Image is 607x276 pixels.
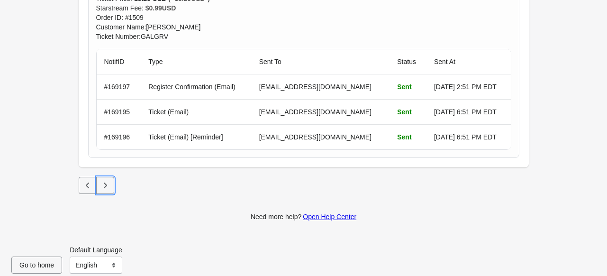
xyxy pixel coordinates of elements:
[11,257,62,274] button: Go to home
[19,261,54,269] span: Go to home
[96,13,511,22] div: Order ID : # 1509
[145,4,176,12] span: $ 0.99 USD
[252,99,390,124] td: [EMAIL_ADDRESS][DOMAIN_NAME]
[97,124,141,149] th: #169196
[97,74,141,99] th: #169197
[426,49,511,74] th: Sent At
[141,99,251,124] td: Ticket (Email)
[303,213,356,221] a: Open Help Center
[426,124,511,149] td: [DATE] 6:51 PM EDT
[426,74,511,99] td: [DATE] 2:51 PM EDT
[397,107,419,117] div: Sent
[11,261,62,269] a: Go to home
[79,177,97,194] button: Previous
[141,49,251,74] th: Type
[97,99,141,124] th: #169195
[96,3,511,13] div: Starstream Fee :
[96,177,114,194] button: Next
[141,74,251,99] td: Register Confirmation (Email)
[397,82,419,92] div: Sent
[251,213,301,221] span: Need more help?
[252,74,390,99] td: [EMAIL_ADDRESS][DOMAIN_NAME]
[426,99,511,124] td: [DATE] 6:51 PM EDT
[79,177,529,194] nav: Pagination
[97,49,141,74] th: NotifID
[96,32,511,41] div: Ticket Number: GALGRV
[70,245,122,255] label: Default Language
[397,132,419,142] div: Sent
[96,22,511,32] div: Customer Name : [PERSON_NAME]
[252,124,390,149] td: [EMAIL_ADDRESS][DOMAIN_NAME]
[141,124,251,149] td: Ticket (Email) [Reminder]
[252,49,390,74] th: Sent To
[390,49,426,74] th: Status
